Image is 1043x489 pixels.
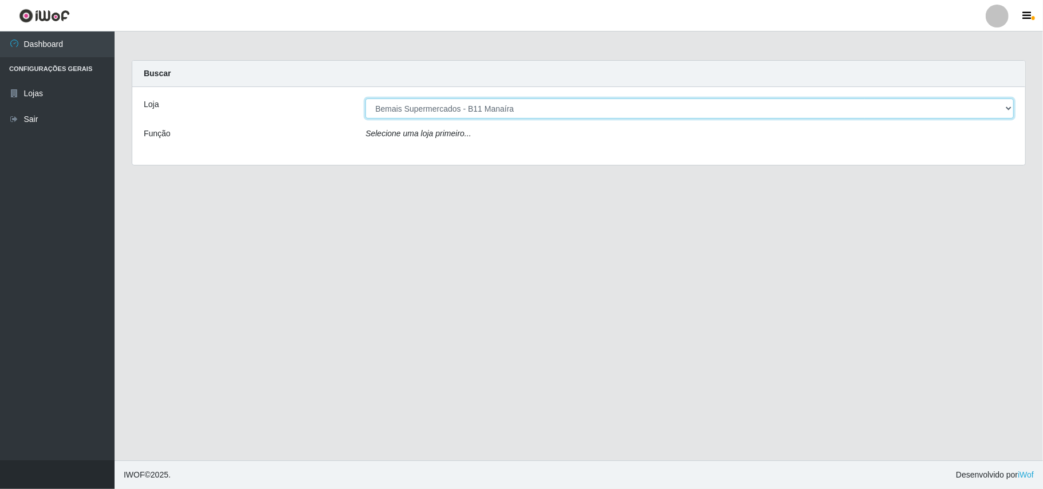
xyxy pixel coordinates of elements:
[365,129,471,138] i: Selecione uma loja primeiro...
[124,469,171,481] span: © 2025 .
[144,69,171,78] strong: Buscar
[124,470,145,479] span: IWOF
[19,9,70,23] img: CoreUI Logo
[956,469,1034,481] span: Desenvolvido por
[144,98,159,111] label: Loja
[1018,470,1034,479] a: iWof
[144,128,171,140] label: Função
